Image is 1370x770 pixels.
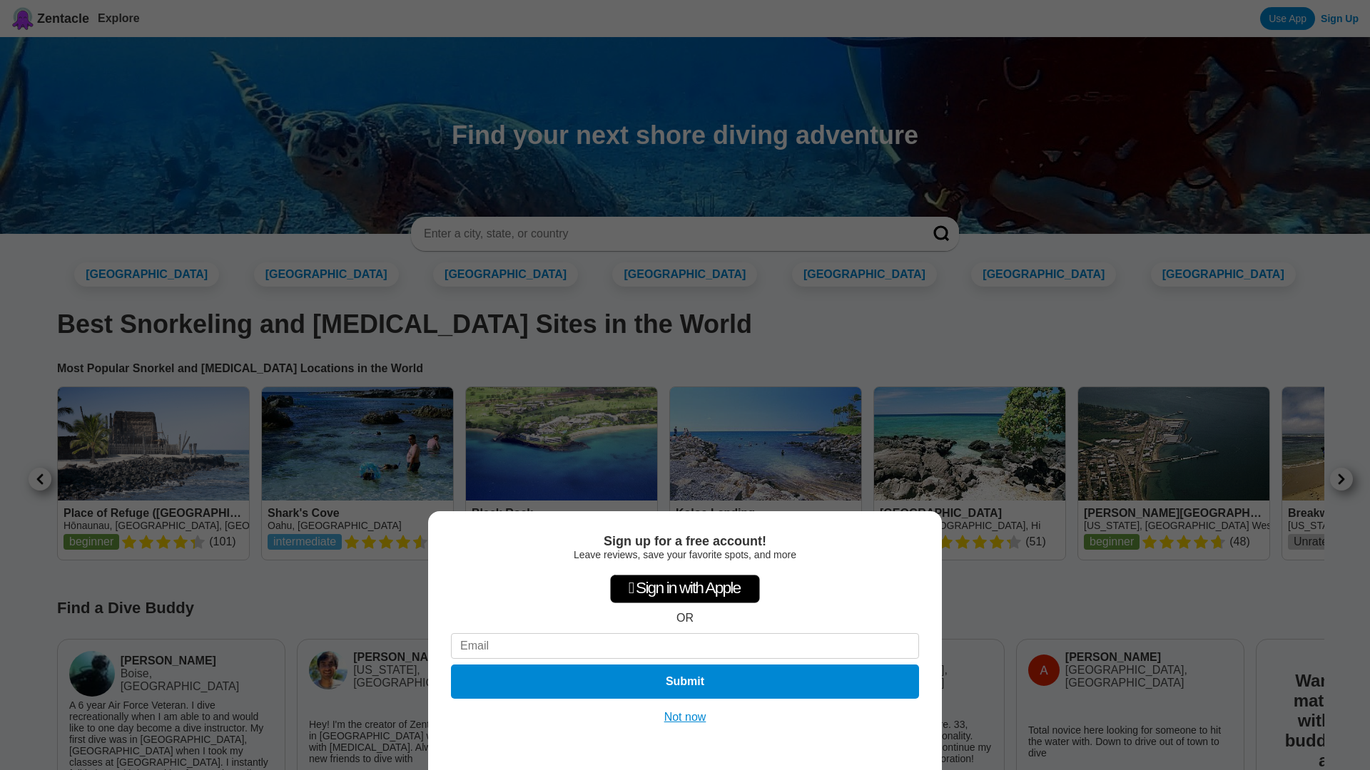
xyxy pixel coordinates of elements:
div: Sign in with Apple [610,575,760,603]
div: OR [676,612,694,625]
div: Leave reviews, save your favorite spots, and more [451,549,919,560]
button: Submit [451,664,919,699]
button: Not now [660,710,711,724]
div: Sign up for a free account! [451,534,919,549]
input: Email [451,633,919,659]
